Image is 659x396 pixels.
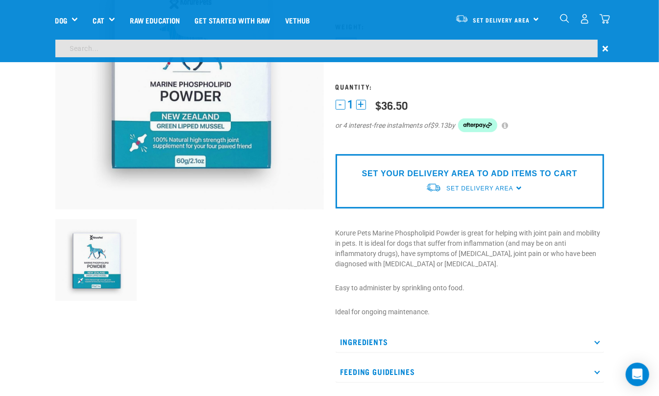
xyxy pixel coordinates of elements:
[336,331,604,353] p: Ingredients
[473,18,530,22] span: Set Delivery Area
[431,120,448,131] span: $9.13
[188,0,278,40] a: Get started with Raw
[455,14,468,23] img: van-moving.png
[560,14,569,23] img: home-icon-1@2x.png
[336,118,604,132] div: or 4 interest-free instalments of by
[580,14,590,24] img: user.png
[336,100,345,110] button: -
[362,168,577,180] p: SET YOUR DELIVERY AREA TO ADD ITEMS TO CART
[376,99,408,111] div: $36.50
[336,361,604,383] p: Feeding Guidelines
[55,40,598,57] input: Search...
[426,183,441,193] img: van-moving.png
[336,283,604,293] p: Easy to administer by sprinkling onto food.
[348,99,354,110] span: 1
[336,228,604,269] p: Korure Pets Marine Phospholipid Powder is great for helping with joint pain and mobility in pets....
[600,14,610,24] img: home-icon@2x.png
[336,83,604,90] h3: Quantity:
[603,40,609,57] span: ×
[55,219,137,301] img: POWDER01 65ae0065 919d 4332 9357 5d1113de9ef1 1024x1024
[278,0,317,40] a: Vethub
[55,15,67,26] a: Dog
[356,100,366,110] button: +
[336,307,604,317] p: Ideal for ongoing maintenance.
[626,363,649,386] div: Open Intercom Messenger
[446,185,513,192] span: Set Delivery Area
[122,0,187,40] a: Raw Education
[458,118,497,132] img: Afterpay
[93,15,104,26] a: Cat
